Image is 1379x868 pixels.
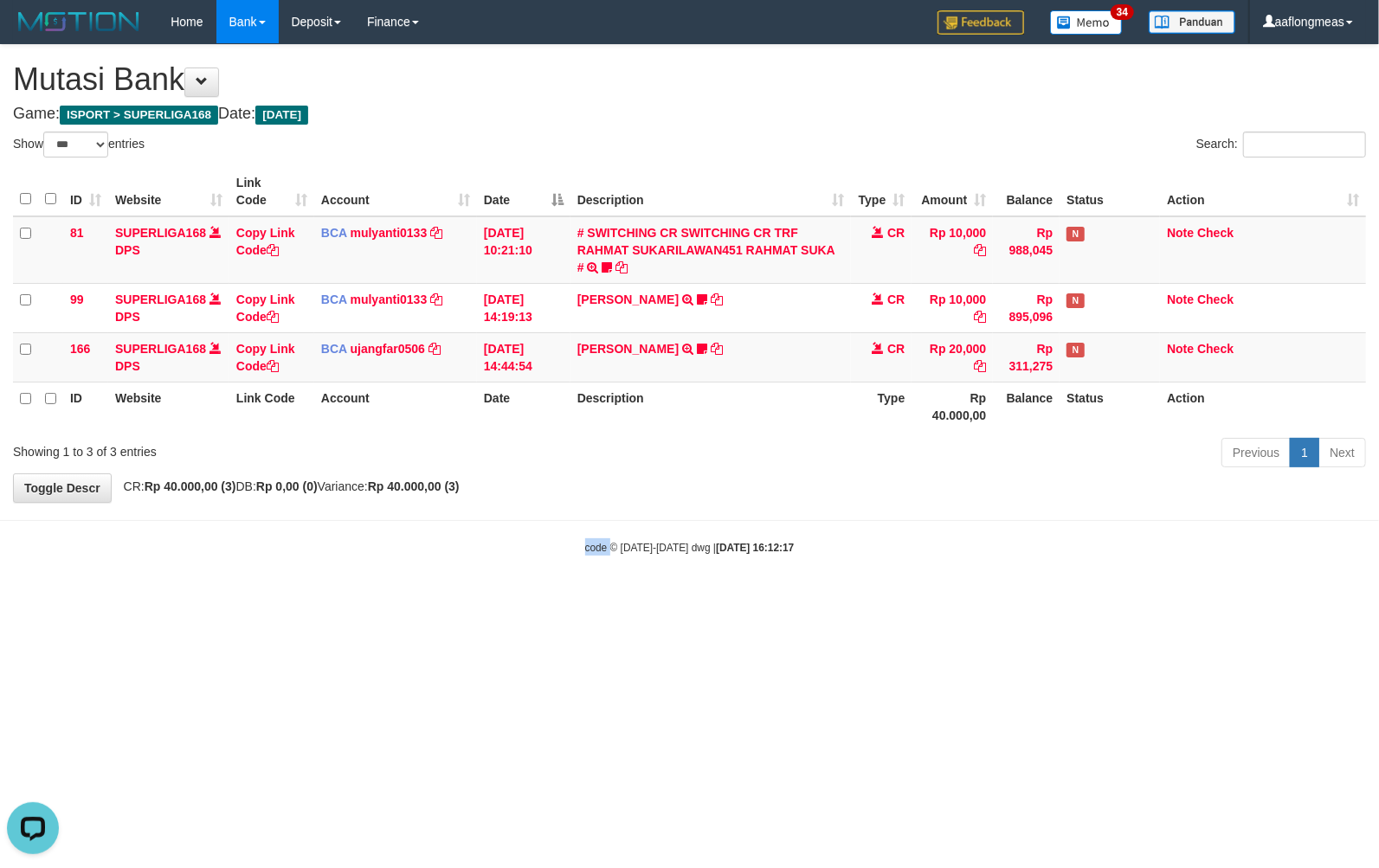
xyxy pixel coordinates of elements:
[477,332,570,382] td: [DATE] 14:44:54
[430,226,442,240] a: Copy mulyanti0133 to clipboard
[229,382,314,431] th: Link Code
[70,293,84,306] span: 99
[1160,382,1366,431] th: Action
[115,226,206,240] a: SUPERLIGA168
[321,293,347,306] span: BCA
[1066,343,1084,357] span: Has Note
[70,226,84,240] span: 81
[993,382,1060,431] th: Balance
[115,479,460,493] span: CR: DB: Variance:
[993,167,1060,216] th: Balance
[115,293,206,306] a: SUPERLIGA168
[912,167,993,216] th: Amount: activate to sort column ascending
[1066,293,1084,308] span: Has Note
[1160,167,1366,216] th: Action: activate to sort column ascending
[716,542,794,554] strong: [DATE] 16:12:17
[1197,293,1234,306] a: Check
[43,132,108,158] select: Showentries
[430,293,442,306] a: Copy mulyanti0133 to clipboard
[108,283,229,332] td: DPS
[887,226,905,240] span: CR
[351,293,428,306] a: mulyanti0133
[145,479,236,493] strong: Rp 40.000,00 (3)
[570,382,852,431] th: Description
[255,106,308,125] span: [DATE]
[1196,132,1366,158] label: Search:
[615,260,628,274] a: Copy # SWITCHING CR SWITCHING CR TRF RAHMAT SUKARILAWAN451 RAHMAT SUKA # to clipboard
[577,226,835,274] a: # SWITCHING CR SWITCHING CR TRF RAHMAT SUKARILAWAN451 RAHMAT SUKA #
[314,167,477,216] th: Account: activate to sort column ascending
[1060,382,1160,431] th: Status
[60,106,218,125] span: ISPORT > SUPERLIGA168
[7,7,59,59] button: Open LiveChat chat widget
[108,216,229,284] td: DPS
[63,382,108,431] th: ID
[477,283,570,332] td: [DATE] 14:19:13
[108,382,229,431] th: Website
[938,10,1024,35] img: Feedback.jpg
[851,167,912,216] th: Type: activate to sort column ascending
[1197,342,1234,356] a: Check
[912,216,993,284] td: Rp 10,000
[13,106,1366,123] h4: Game: Date:
[912,382,993,431] th: Rp 40.000,00
[993,283,1060,332] td: Rp 895,096
[912,283,993,332] td: Rp 10,000
[13,132,145,158] label: Show entries
[351,342,425,356] a: ujangfar0506
[585,542,795,554] small: code © [DATE]-[DATE] dwg |
[1243,132,1366,158] input: Search:
[477,216,570,284] td: [DATE] 10:21:10
[1167,293,1194,306] a: Note
[570,167,852,216] th: Description: activate to sort column ascending
[1149,10,1235,34] img: panduan.png
[887,293,905,306] span: CR
[1167,342,1194,356] a: Note
[351,226,428,240] a: mulyanti0133
[368,479,460,493] strong: Rp 40.000,00 (3)
[477,167,570,216] th: Date: activate to sort column descending
[236,293,295,324] a: Copy Link Code
[314,382,477,431] th: Account
[974,243,986,257] a: Copy Rp 10,000 to clipboard
[577,293,679,306] a: [PERSON_NAME]
[993,216,1060,284] td: Rp 988,045
[108,167,229,216] th: Website: activate to sort column ascending
[63,167,108,216] th: ID: activate to sort column ascending
[1060,167,1160,216] th: Status
[13,436,562,460] div: Showing 1 to 3 of 3 entries
[1290,438,1319,467] a: 1
[577,342,679,356] a: [PERSON_NAME]
[321,226,347,240] span: BCA
[1318,438,1366,467] a: Next
[974,310,986,324] a: Copy Rp 10,000 to clipboard
[711,342,723,356] a: Copy NOVEN ELING PRAYOG to clipboard
[236,226,295,257] a: Copy Link Code
[236,342,295,373] a: Copy Link Code
[1050,10,1123,35] img: Button%20Memo.svg
[13,473,112,503] a: Toggle Descr
[429,342,441,356] a: Copy ujangfar0506 to clipboard
[1221,438,1291,467] a: Previous
[13,9,145,35] img: MOTION_logo.png
[851,382,912,431] th: Type
[711,293,723,306] a: Copy MUHAMMAD REZA to clipboard
[1111,4,1134,20] span: 34
[912,332,993,382] td: Rp 20,000
[1197,226,1234,240] a: Check
[974,359,986,373] a: Copy Rp 20,000 to clipboard
[13,62,1366,97] h1: Mutasi Bank
[229,167,314,216] th: Link Code: activate to sort column ascending
[115,342,206,356] a: SUPERLIGA168
[993,332,1060,382] td: Rp 311,275
[256,479,318,493] strong: Rp 0,00 (0)
[70,342,90,356] span: 166
[477,382,570,431] th: Date
[321,342,347,356] span: BCA
[108,332,229,382] td: DPS
[887,342,905,356] span: CR
[1167,226,1194,240] a: Note
[1066,227,1084,241] span: Has Note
